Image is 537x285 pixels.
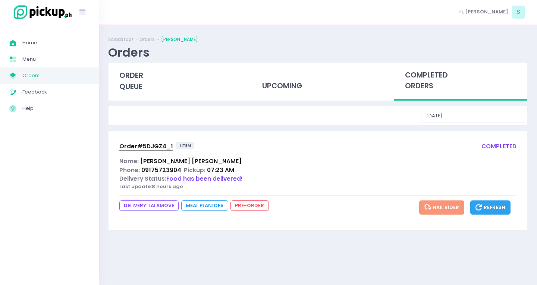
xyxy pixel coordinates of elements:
span: Phone: [119,166,140,174]
div: Orders [108,45,150,60]
span: S [512,6,525,19]
span: DELIVERY: lalamove [119,200,179,211]
span: 8 hours ago [152,183,183,190]
span: Help [22,104,89,113]
span: Orders [22,71,89,80]
div: completed orders [394,63,527,101]
span: 07:23 AM [207,166,234,174]
a: [PERSON_NAME] [161,36,198,43]
span: [PERSON_NAME] [465,8,508,16]
span: Last update: [119,183,152,190]
span: Refresh [475,204,505,211]
button: Refresh [470,200,511,215]
span: Delivery Status: [119,175,166,183]
span: Hail Rider [424,204,459,211]
span: Order# 5DJGZ4_1 [119,142,173,150]
span: Food has been delivered! [166,175,243,183]
span: 09175723904 [141,166,181,174]
a: Orders [139,36,155,43]
button: Hail Rider [419,200,464,215]
span: Name: [119,157,139,165]
div: completed [481,142,516,152]
span: [PERSON_NAME] [PERSON_NAME] [140,157,242,165]
span: pre-order [230,200,268,211]
a: Order#5DJGZ4_1 [119,142,173,152]
span: Feedback [22,87,89,97]
span: Menu [22,54,89,64]
div: upcoming [251,63,385,99]
img: logo [9,4,73,20]
a: SaladStop! [108,36,133,43]
span: Pickup: [184,166,205,174]
span: order queue [119,70,143,92]
span: Home [22,38,89,48]
span: Hi, [458,8,464,16]
span: Meal Plan 1 of 5 [181,200,228,211]
span: 1 item [176,142,195,149]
